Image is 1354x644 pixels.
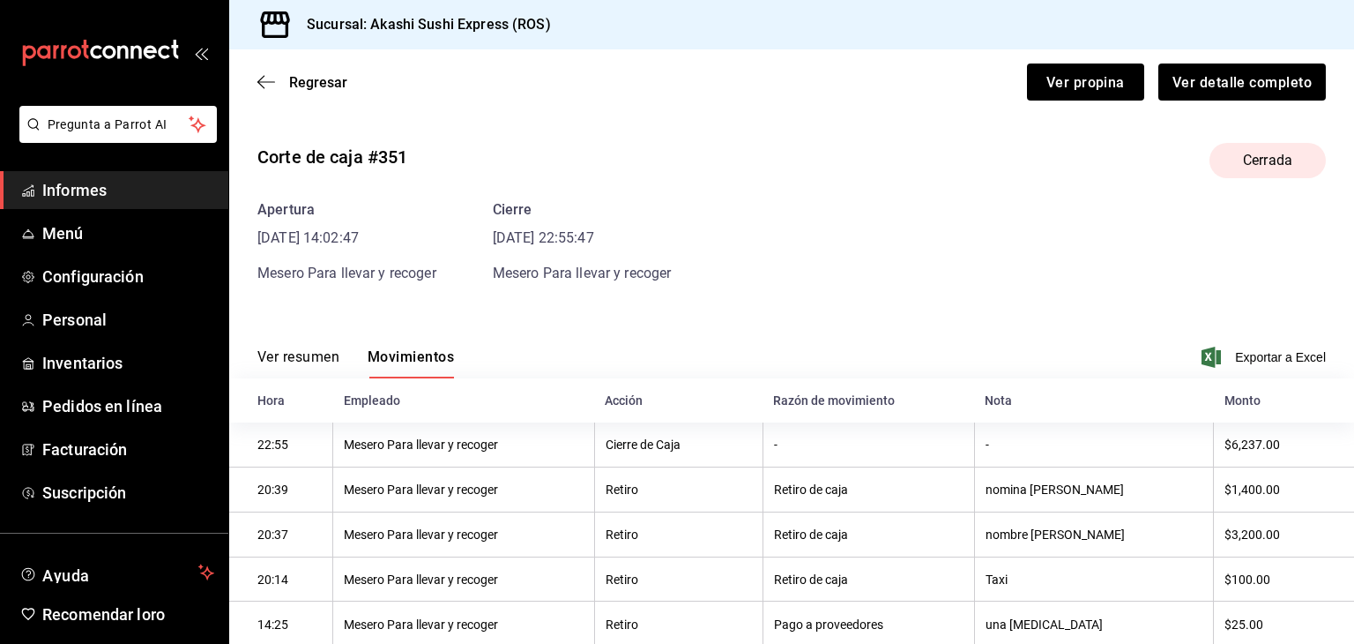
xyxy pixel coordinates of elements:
font: Apertura [257,201,315,218]
font: Mesero Para llevar y recoger [344,528,498,543]
font: Cierre de Caja [606,438,681,453]
button: Exportar a Excel [1205,347,1326,368]
font: Personal [42,311,107,329]
font: Pregunta a Parrot AI [48,117,167,131]
font: - [774,438,777,453]
font: Regresar [289,74,347,91]
font: Cierre [493,201,532,218]
button: Regresar [257,74,347,91]
font: Mesero Para llevar y recoger [257,265,436,281]
font: Sucursal: Akashi Sushi Express (ROS) [307,16,551,33]
font: Pedidos en línea [42,397,162,416]
font: Corte de caja #351 [257,146,407,168]
div: pestañas de navegación [257,348,454,378]
font: - [986,438,989,453]
font: nomina [PERSON_NAME] [986,483,1124,498]
font: Razón de movimiento [773,394,895,408]
font: $6,237.00 [1224,438,1280,453]
font: Retiro de caja [774,573,848,587]
font: $25.00 [1224,618,1263,632]
font: Retiro [606,483,638,498]
font: 20:39 [257,483,288,498]
font: Mesero Para llevar y recoger [344,618,498,632]
font: Recomendar loro [42,605,165,624]
font: $100.00 [1224,573,1270,587]
a: Pregunta a Parrot AI [12,128,217,146]
font: $3,200.00 [1224,528,1280,543]
font: Ver propina [1046,73,1125,90]
font: Empleado [344,394,400,408]
font: una [MEDICAL_DATA] [986,618,1103,632]
font: 22:55 [257,438,288,453]
font: Menú [42,224,84,243]
font: [DATE] 22:55:47 [493,229,594,246]
button: Pregunta a Parrot AI [19,106,217,143]
font: Retiro [606,573,638,587]
font: Ver detalle completo [1172,73,1312,90]
font: 20:37 [257,528,288,543]
font: Configuración [42,267,144,286]
font: Mesero Para llevar y recoger [344,573,498,587]
font: Inventarios [42,354,123,372]
font: nombre [PERSON_NAME] [986,528,1125,543]
font: Pago a proveedores [774,618,883,632]
font: Hora [257,394,285,408]
font: Facturación [42,440,127,459]
font: Retiro de caja [774,528,848,543]
font: Informes [42,181,107,199]
font: Monto [1224,394,1261,408]
font: Mesero Para llevar y recoger [493,265,672,281]
font: [DATE] 14:02:47 [257,229,359,246]
button: Ver propina [1027,64,1144,101]
font: Retiro [606,618,638,632]
font: 20:14 [257,573,288,587]
font: $1,400.00 [1224,483,1280,498]
button: abrir_cajón_menú [194,46,208,60]
font: Movimientos [368,348,454,365]
font: Mesero Para llevar y recoger [344,438,498,453]
font: Suscripción [42,483,126,502]
font: Ayuda [42,566,90,585]
font: Nota [985,394,1012,408]
button: Ver detalle completo [1158,64,1326,101]
font: Acción [605,394,643,408]
font: 14:25 [257,618,288,632]
font: Ver resumen [257,348,339,365]
font: Taxi [986,573,1008,587]
font: Retiro [606,528,638,543]
font: Mesero Para llevar y recoger [344,483,498,498]
font: Cerrada [1243,152,1292,168]
font: Exportar a Excel [1235,350,1326,364]
font: Retiro de caja [774,483,848,498]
